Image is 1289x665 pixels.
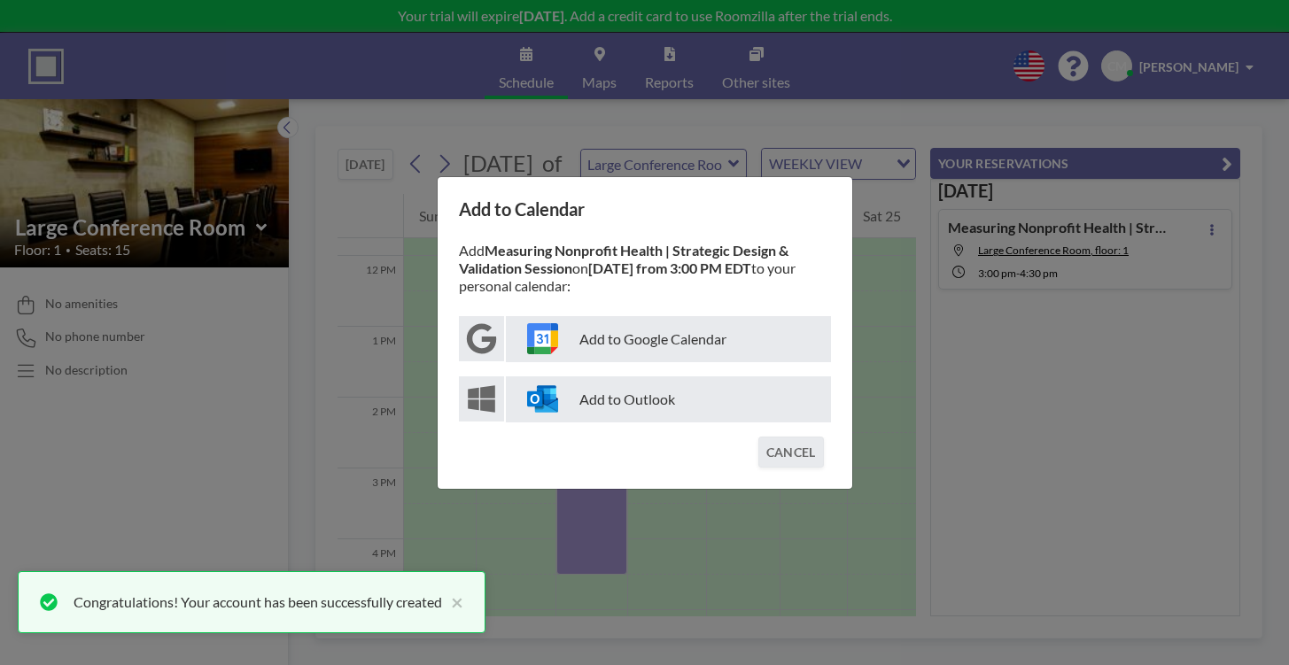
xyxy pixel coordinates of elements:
p: Add to Outlook [506,376,831,422]
h3: Add to Calendar [459,198,831,220]
button: Add to Google Calendar [459,316,831,362]
button: close [442,592,463,613]
p: Add to Google Calendar [506,316,831,362]
strong: [DATE] from 3:00 PM EDT [588,259,751,276]
button: Add to Outlook [459,376,831,422]
p: Add on to your personal calendar: [459,242,831,295]
img: google-calendar-icon.svg [527,323,558,354]
img: windows-outlook-icon.svg [527,383,558,414]
button: CANCEL [758,437,824,468]
div: Congratulations! Your account has been successfully created [74,592,442,613]
strong: Measuring Nonprofit Health | Strategic Design & Validation Session [459,242,788,276]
